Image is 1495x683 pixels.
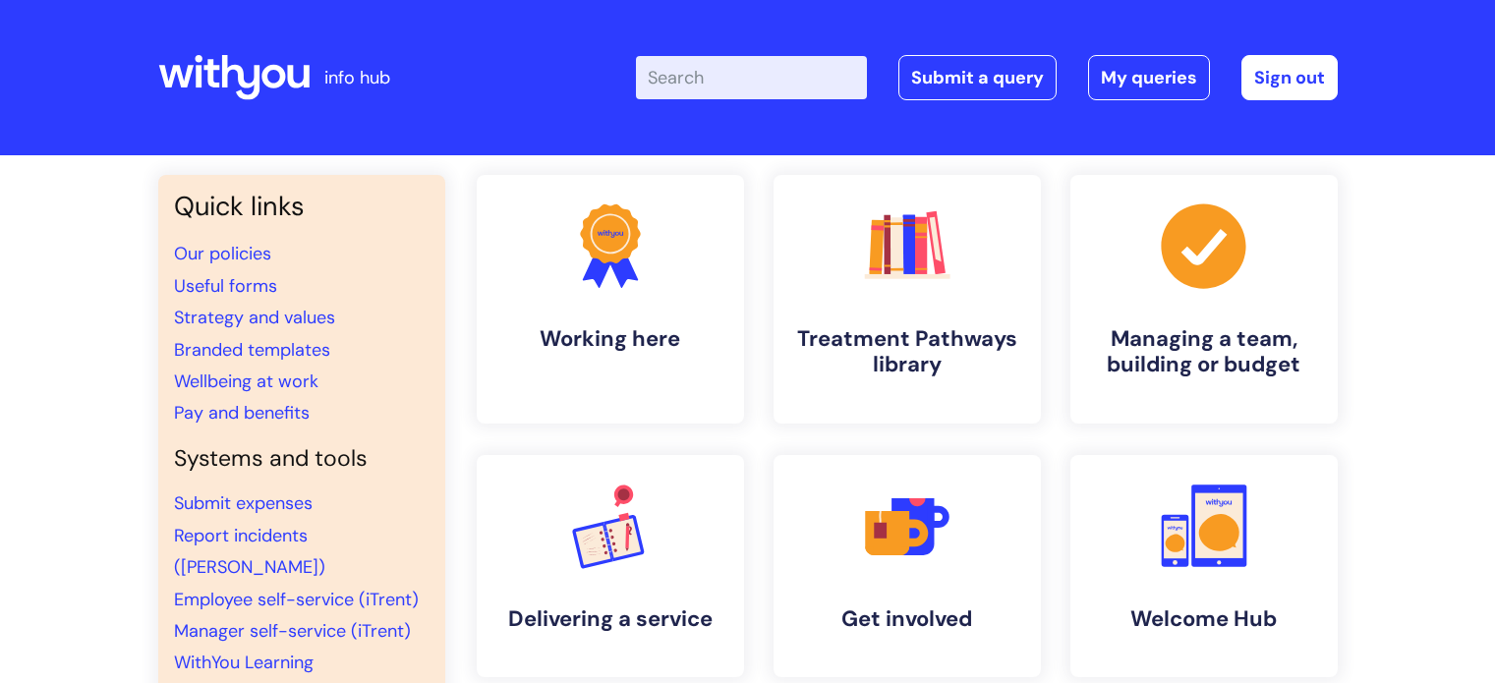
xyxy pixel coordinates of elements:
h4: Managing a team, building or budget [1086,326,1322,378]
a: Submit a query [898,55,1057,100]
a: Welcome Hub [1070,455,1338,677]
a: Treatment Pathways library [774,175,1041,424]
a: Submit expenses [174,491,313,515]
a: Wellbeing at work [174,370,318,393]
a: Get involved [774,455,1041,677]
a: Employee self-service (iTrent) [174,588,419,611]
h3: Quick links [174,191,430,222]
h4: Systems and tools [174,445,430,473]
a: Manager self-service (iTrent) [174,619,411,643]
h4: Working here [492,326,728,352]
p: info hub [324,62,390,93]
h4: Treatment Pathways library [789,326,1025,378]
a: Strategy and values [174,306,335,329]
a: Useful forms [174,274,277,298]
a: Working here [477,175,744,424]
a: Sign out [1241,55,1338,100]
a: Report incidents ([PERSON_NAME]) [174,524,325,579]
a: My queries [1088,55,1210,100]
h4: Get involved [789,606,1025,632]
h4: Welcome Hub [1086,606,1322,632]
a: Branded templates [174,338,330,362]
a: Pay and benefits [174,401,310,425]
input: Search [636,56,867,99]
a: Delivering a service [477,455,744,677]
h4: Delivering a service [492,606,728,632]
a: WithYou Learning [174,651,314,674]
a: Managing a team, building or budget [1070,175,1338,424]
a: Our policies [174,242,271,265]
div: | - [636,55,1338,100]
